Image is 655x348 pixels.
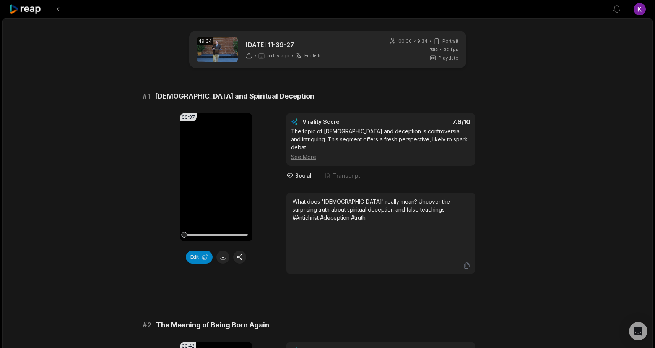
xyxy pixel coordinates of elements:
span: 00:00 - 49:34 [398,38,427,45]
span: Social [295,172,312,180]
span: Portrait [442,38,458,45]
div: The topic of [DEMOGRAPHIC_DATA] and deception is controversial and intriguing. This segment offer... [291,127,470,161]
div: 7.6 /10 [388,118,470,126]
p: [DATE] 11-39-27 [245,40,320,49]
span: [DEMOGRAPHIC_DATA] and Spiritual Deception [155,91,314,102]
span: Transcript [333,172,360,180]
div: What does '[DEMOGRAPHIC_DATA]' really mean? Uncover the surprising truth about spiritual deceptio... [293,197,469,222]
span: The Meaning of Being Born Again [156,320,269,330]
span: # 1 [143,91,150,102]
span: 30 [444,46,458,53]
span: a day ago [267,53,289,59]
div: Virality Score [302,118,385,126]
span: fps [451,47,458,52]
span: Playdate [439,55,458,62]
span: # 2 [143,320,151,330]
div: See More [291,153,470,161]
video: Your browser does not support mp4 format. [180,113,252,241]
div: 49:34 [197,37,213,45]
nav: Tabs [286,166,475,186]
button: Edit [186,251,213,264]
div: Open Intercom Messenger [629,322,647,340]
span: English [304,53,320,59]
